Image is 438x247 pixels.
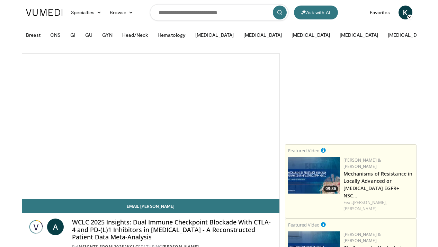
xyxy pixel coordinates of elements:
button: [MEDICAL_DATA] [239,28,286,42]
a: K [399,6,412,19]
button: [MEDICAL_DATA] [191,28,238,42]
img: VuMedi Logo [26,9,63,16]
button: GU [81,28,97,42]
a: Email [PERSON_NAME] [22,199,279,213]
button: [MEDICAL_DATA] [336,28,382,42]
button: Breast [22,28,45,42]
a: 09:36 [288,157,340,194]
a: [PERSON_NAME] [343,206,376,212]
a: [PERSON_NAME] & [PERSON_NAME] [343,157,381,169]
a: A [47,219,64,235]
button: Hematology [153,28,190,42]
button: GI [66,28,80,42]
div: Feat. [343,199,413,212]
a: [PERSON_NAME] & [PERSON_NAME] [343,231,381,244]
button: CNS [46,28,65,42]
button: [MEDICAL_DATA] [287,28,334,42]
span: 09:36 [323,186,338,192]
input: Search topics, interventions [150,4,288,21]
button: [MEDICAL_DATA] [384,28,430,42]
a: Browse [106,6,137,19]
h4: WCLC 2025 Insights: Dual Immune Checkpoint Blockade With CTLA-4 and PD-(L)1 Inhibitors in [MEDICA... [72,219,274,241]
button: Ask with AI [294,6,338,19]
a: Specialties [67,6,106,19]
video-js: Video Player [22,54,279,199]
button: Head/Neck [118,28,152,42]
small: Featured Video [288,222,320,228]
iframe: Advertisement [299,53,403,140]
a: Mechanisms of Resistance in Locally Advanced or [MEDICAL_DATA] EGFR+ NSC… [343,170,413,199]
img: 84252362-9178-4a34-866d-0e9c845de9ea.jpeg.150x105_q85_crop-smart_upscale.jpg [288,157,340,194]
a: Favorites [366,6,394,19]
a: [PERSON_NAME], [353,199,387,205]
small: Featured Video [288,147,320,154]
button: GYN [98,28,116,42]
img: Insights from 2025 WCLC [28,219,44,235]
